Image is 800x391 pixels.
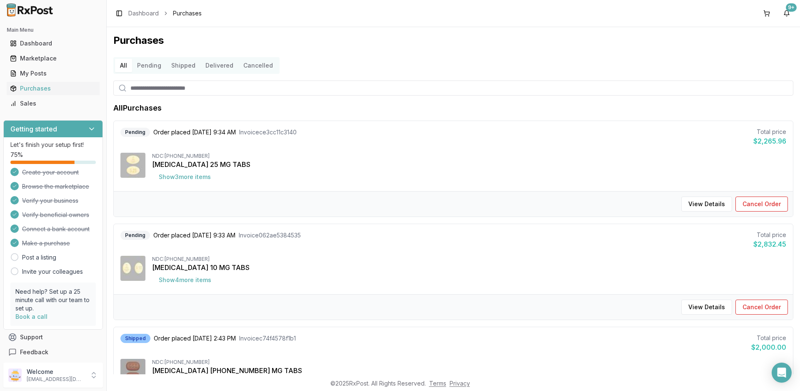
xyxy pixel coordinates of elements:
[113,102,162,114] h1: All Purchases
[152,256,786,262] div: NDC: [PHONE_NUMBER]
[120,359,145,384] img: Biktarvy 50-200-25 MG TABS
[681,197,732,212] button: View Details
[128,9,202,18] nav: breadcrumb
[10,84,96,93] div: Purchases
[7,81,100,96] a: Purchases
[120,231,150,240] div: Pending
[153,128,236,136] span: Order placed [DATE] 9:34 AM
[450,380,470,387] a: Privacy
[239,231,301,240] span: Invoice 062ae5384535
[153,231,235,240] span: Order placed [DATE] 9:33 AM
[772,363,792,383] div: Open Intercom Messenger
[10,124,57,134] h3: Getting started
[152,366,786,376] div: [MEDICAL_DATA] [PHONE_NUMBER] MG TABS
[7,27,100,33] h2: Main Menu
[7,36,100,51] a: Dashboard
[751,334,786,342] div: Total price
[3,82,103,95] button: Purchases
[10,151,23,159] span: 75 %
[154,334,236,343] span: Order placed [DATE] 2:43 PM
[152,359,786,366] div: NDC: [PHONE_NUMBER]
[120,153,145,178] img: Jardiance 25 MG TABS
[3,97,103,110] button: Sales
[3,345,103,360] button: Feedback
[751,342,786,352] div: $2,000.00
[238,59,278,72] button: Cancelled
[8,368,22,382] img: User avatar
[22,211,89,219] span: Verify beneficial owners
[735,197,788,212] button: Cancel Order
[681,300,732,315] button: View Details
[786,3,797,12] div: 9+
[753,128,786,136] div: Total price
[10,141,96,149] p: Let's finish your setup first!
[173,9,202,18] span: Purchases
[10,69,96,78] div: My Posts
[152,272,218,288] button: Show4more items
[20,348,48,356] span: Feedback
[10,39,96,48] div: Dashboard
[152,262,786,272] div: [MEDICAL_DATA] 10 MG TABS
[113,34,793,47] h1: Purchases
[152,169,217,184] button: Show3more items
[753,231,786,239] div: Total price
[22,182,89,191] span: Browse the marketplace
[120,128,150,137] div: Pending
[27,376,85,383] p: [EMAIL_ADDRESS][DOMAIN_NAME]
[27,368,85,376] p: Welcome
[120,256,145,281] img: Jardiance 10 MG TABS
[115,59,132,72] button: All
[152,153,786,159] div: NDC: [PHONE_NUMBER]
[200,59,238,72] button: Delivered
[22,239,70,247] span: Make a purchase
[3,3,57,17] img: RxPost Logo
[3,330,103,345] button: Support
[3,37,103,50] button: Dashboard
[22,197,78,205] span: Verify your business
[7,96,100,111] a: Sales
[3,52,103,65] button: Marketplace
[15,313,47,320] a: Book a call
[429,380,446,387] a: Terms
[239,334,296,343] span: Invoice c74f4578f1b1
[735,300,788,315] button: Cancel Order
[780,7,793,20] button: 9+
[7,66,100,81] a: My Posts
[22,253,56,262] a: Post a listing
[753,239,786,249] div: $2,832.45
[22,225,90,233] span: Connect a bank account
[128,9,159,18] a: Dashboard
[7,51,100,66] a: Marketplace
[132,59,166,72] button: Pending
[120,334,150,343] div: Shipped
[15,288,91,313] p: Need help? Set up a 25 minute call with our team to set up.
[22,267,83,276] a: Invite your colleagues
[3,67,103,80] button: My Posts
[22,168,79,177] span: Create your account
[239,128,297,136] span: Invoice ce3cc11c3140
[152,159,786,169] div: [MEDICAL_DATA] 25 MG TABS
[166,59,200,72] button: Shipped
[753,136,786,146] div: $2,265.96
[10,54,96,63] div: Marketplace
[10,99,96,108] div: Sales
